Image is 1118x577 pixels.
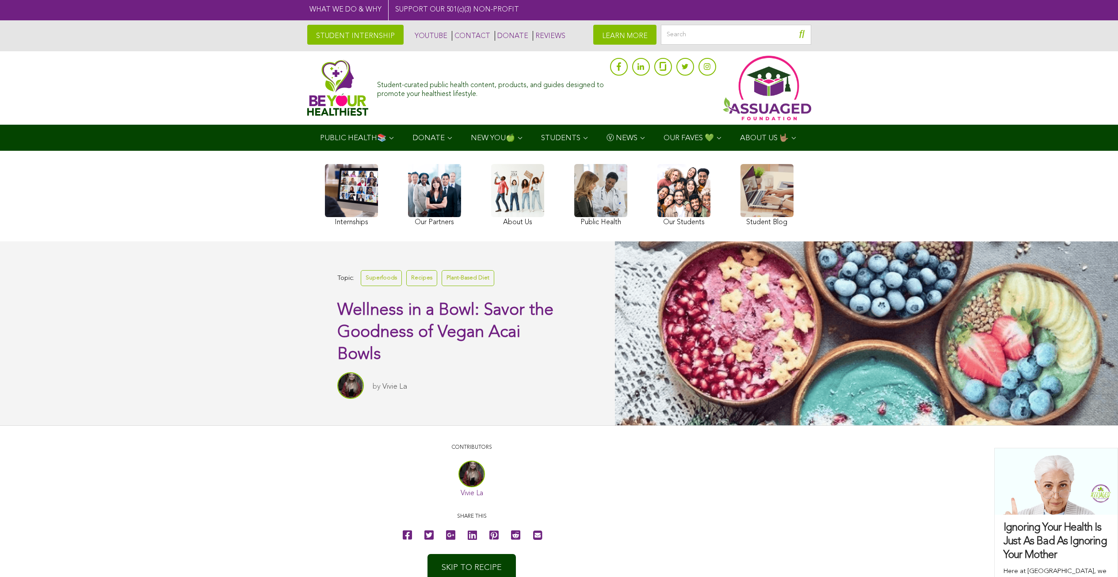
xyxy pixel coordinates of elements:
[452,31,490,41] a: CONTACT
[320,134,386,142] span: PUBLIC HEALTH📚
[442,270,494,286] a: Plant-Based Diet
[382,383,407,390] a: Vivie La
[593,25,656,45] a: LEARN MORE
[328,443,615,452] p: CONTRIBUTORS
[661,25,811,45] input: Search
[461,490,483,497] a: Vivie La
[307,25,404,45] a: STUDENT INTERNSHIP
[328,512,615,521] p: Share this
[607,134,637,142] span: Ⓥ NEWS
[471,134,515,142] span: NEW YOU🍏
[337,302,553,363] span: Wellness in a Bowl: Savor the Goodness of Vegan Acai Bowls
[377,77,605,98] div: Student-curated public health content, products, and guides designed to promote your healthiest l...
[533,31,565,41] a: REVIEWS
[412,31,447,41] a: YOUTUBE
[740,134,789,142] span: ABOUT US 🤟🏽
[307,125,811,151] div: Navigation Menu
[541,134,580,142] span: STUDENTS
[495,31,528,41] a: DONATE
[307,60,369,116] img: Assuaged
[406,270,437,286] a: Recipes
[337,272,354,284] span: Topic:
[664,134,714,142] span: OUR FAVES 💚
[723,56,811,120] img: Assuaged App
[660,62,666,71] img: glassdoor
[412,134,445,142] span: DONATE
[373,383,381,390] span: by
[1074,535,1118,577] iframe: Chat Widget
[337,372,364,399] img: Vivie La
[361,270,402,286] a: Superfoods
